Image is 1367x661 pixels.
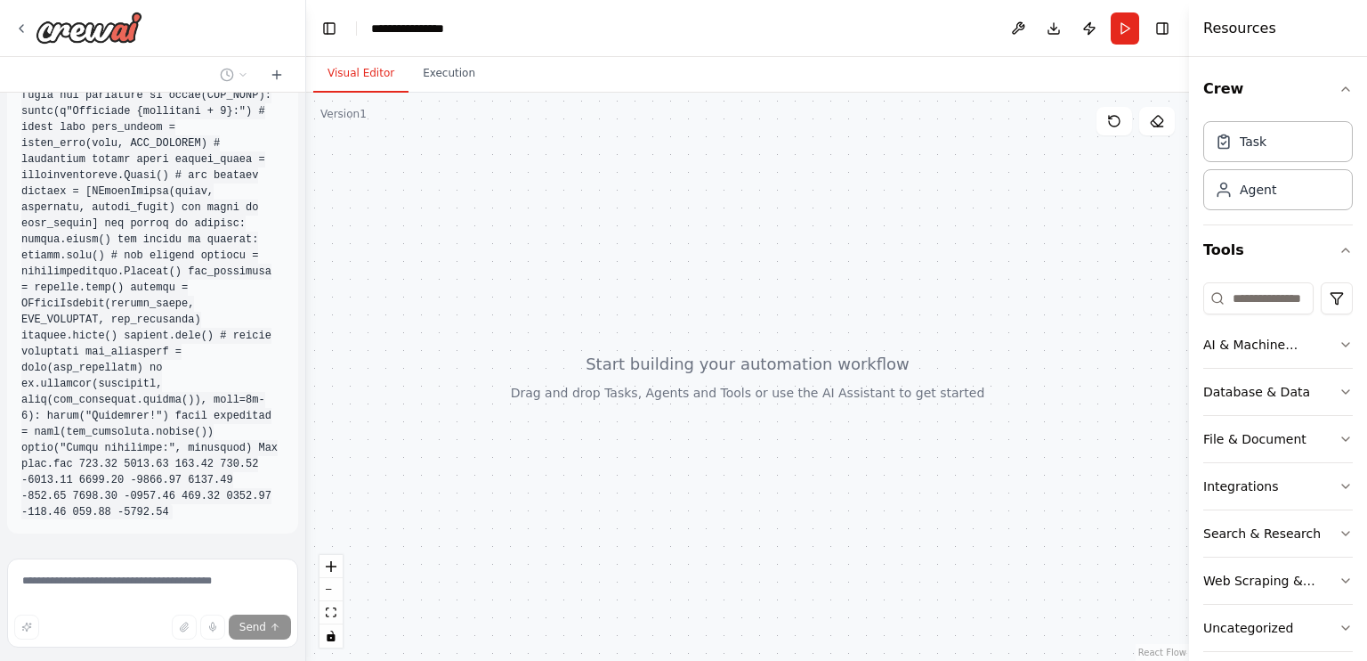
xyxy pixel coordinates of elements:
button: File & Document [1203,416,1353,462]
button: Web Scraping & Browsing [1203,558,1353,604]
button: Integrations [1203,463,1353,510]
div: Web Scraping & Browsing [1203,572,1339,590]
div: Integrations [1203,477,1278,495]
div: React Flow controls [320,555,343,648]
button: Send [229,615,291,640]
div: Uncategorized [1203,619,1293,637]
button: Execution [408,55,489,93]
div: Task [1240,133,1266,151]
button: Hide right sidebar [1150,16,1175,41]
button: fit view [320,601,343,624]
a: React Flow attribution [1138,648,1186,657]
button: Crew [1203,64,1353,114]
button: zoom in [320,555,343,578]
button: zoom out [320,578,343,601]
button: Start a new chat [263,64,291,86]
nav: breadcrumb [371,20,462,37]
div: AI & Machine Learning [1203,336,1339,354]
button: Click to speak your automation idea [200,615,225,640]
button: Uncategorized [1203,605,1353,651]
button: Improve this prompt [14,615,39,640]
button: Switch to previous chat [213,64,255,86]
button: Database & Data [1203,369,1353,415]
button: Search & Research [1203,510,1353,557]
div: Crew [1203,114,1353,224]
img: Logo [36,12,142,44]
div: Version 1 [320,107,367,121]
button: Tools [1203,225,1353,275]
div: Search & Research [1203,525,1321,543]
button: Visual Editor [313,55,408,93]
div: File & Document [1203,430,1306,448]
div: Database & Data [1203,383,1310,401]
span: Send [239,620,266,634]
button: Upload files [172,615,197,640]
h4: Resources [1203,18,1276,39]
div: Agent [1240,181,1276,199]
button: toggle interactivity [320,624,343,648]
button: AI & Machine Learning [1203,322,1353,368]
button: Hide left sidebar [317,16,342,41]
